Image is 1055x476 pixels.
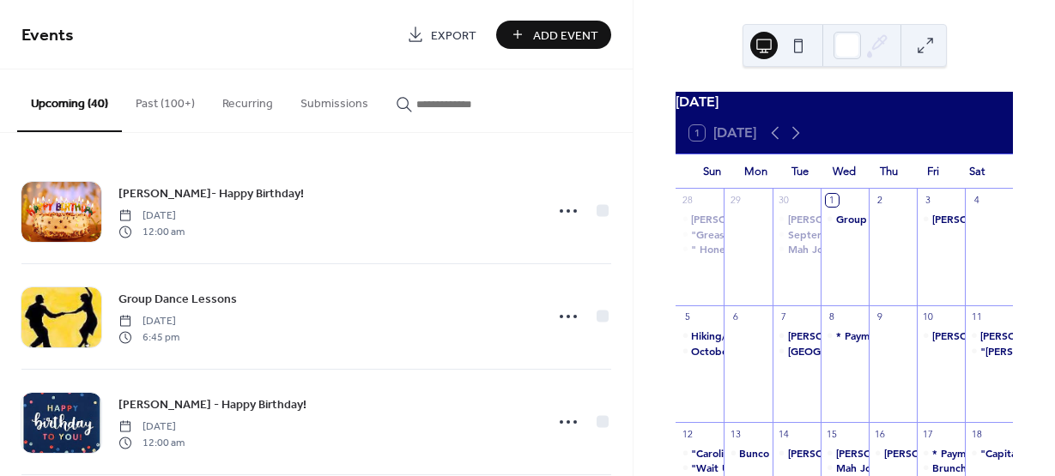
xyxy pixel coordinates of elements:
[821,328,869,343] div: * Payment Due Date : NC Chinese Lantern Festival (December 10th)
[724,446,772,461] div: Bunco Gathering
[118,185,304,203] span: [PERSON_NAME]- Happy Birthday!
[676,446,724,461] div: "Carolina Mustangs" Supper Club
[729,310,742,323] div: 6
[788,328,962,343] div: [PERSON_NAME] - Happy Birthday!
[821,446,869,461] div: Barbara King - Happy Birthday!
[691,344,938,359] div: October Group Brunch and Member Birthdays # 1
[778,194,791,207] div: 30
[122,69,209,130] button: Past (100+)
[866,154,911,189] div: Thu
[917,328,965,343] div: Sherry Adamson - Happy Birthday!
[691,212,865,226] div: [PERSON_NAME] - Happy Birthday!
[917,446,965,461] div: * Payment Due By Today: TR Presents.....Whitney Houston (On November 2nd)
[932,461,1052,475] div: Brunch Bunch Gathering
[17,69,122,132] button: Upcoming (40)
[917,461,965,475] div: Brunch Bunch Gathering
[965,446,1013,461] div: "Capital City Diners" Supper Club
[836,446,1010,461] div: [PERSON_NAME] - Happy Birthday!
[773,227,821,242] div: September Group Luncheon and Members Birthdays # 4
[689,154,734,189] div: Sun
[691,242,828,256] div: " Honey Bees" Supper Club
[676,461,724,475] div: "Wait Until Dark" - Theater Performance
[869,446,917,461] div: Carol Cimo - Happy Birthday!
[118,419,185,435] span: [DATE]
[922,310,935,323] div: 10
[773,344,821,359] div: Raleigh Capitol Building Tour
[788,212,959,226] div: [PERSON_NAME]- Happy Birthday!
[874,427,887,440] div: 16
[118,224,185,239] span: 12:00 am
[681,194,694,207] div: 28
[821,461,869,475] div: Mah Jongg Gathering
[788,344,919,359] div: [GEOGRAPHIC_DATA] Tour
[965,328,1013,343] div: Janet Smith - Happy Birthday!
[681,310,694,323] div: 5
[922,194,935,207] div: 3
[118,395,306,414] a: [PERSON_NAME] - Happy Birthday!
[21,19,74,52] span: Events
[826,427,839,440] div: 15
[970,194,983,207] div: 4
[773,328,821,343] div: Amy Harder - Happy Birthday!
[788,446,962,461] div: [PERSON_NAME] - Happy Birthday!
[118,435,185,450] span: 12:00 am
[917,212,965,226] div: Carolyn Walker - Happy Birthday!
[691,328,837,343] div: Hiking/Walking Group Outing
[836,461,943,475] div: Mah Jongg Gathering
[118,208,185,224] span: [DATE]
[739,446,822,461] div: Bunco Gathering
[874,194,887,207] div: 2
[922,427,935,440] div: 17
[691,461,888,475] div: "Wait Until Dark" - Theater Performance
[970,427,983,440] div: 18
[826,310,839,323] div: 8
[729,194,742,207] div: 29
[118,289,237,309] a: Group Dance Lessons
[209,69,287,130] button: Recurring
[734,154,779,189] div: Mon
[836,212,940,226] div: Group Dance Lessons
[773,242,821,256] div: Mah Jongg Gathering
[394,21,489,49] a: Export
[691,446,855,461] div: "Carolina Mustangs" Supper Club
[118,291,237,309] span: Group Dance Lessons
[773,212,821,226] div: Martha Deiter- Happy Birthday!
[431,27,476,45] span: Export
[118,396,306,414] span: [PERSON_NAME] - Happy Birthday!
[676,227,724,242] div: "Grease" Theater Performance
[874,310,887,323] div: 9
[955,154,999,189] div: Sat
[496,21,611,49] button: Add Event
[676,344,724,359] div: October Group Brunch and Member Birthdays # 1
[821,212,869,226] div: Group Dance Lessons
[788,242,895,256] div: Mah Jongg Gathering
[778,154,822,189] div: Tue
[822,154,867,189] div: Wed
[965,344,1013,359] div: "Carolina Lilies" Supper Club
[676,92,1013,112] div: [DATE]
[911,154,955,189] div: Fri
[681,427,694,440] div: 12
[676,328,724,343] div: Hiking/Walking Group Outing
[729,427,742,440] div: 13
[773,446,821,461] div: Celeste Anderson - Happy Birthday!
[970,310,983,323] div: 11
[118,314,179,329] span: [DATE]
[778,427,791,440] div: 14
[778,310,791,323] div: 7
[676,212,724,226] div: Gretchen Kaltenbach - Happy Birthday!
[118,329,179,345] span: 6:45 pm
[118,184,304,203] a: [PERSON_NAME]- Happy Birthday!
[533,27,598,45] span: Add Event
[676,242,724,256] div: " Honey Bees" Supper Club
[287,69,382,130] button: Submissions
[826,194,839,207] div: 1
[691,227,840,242] div: "Grease" Theater Performance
